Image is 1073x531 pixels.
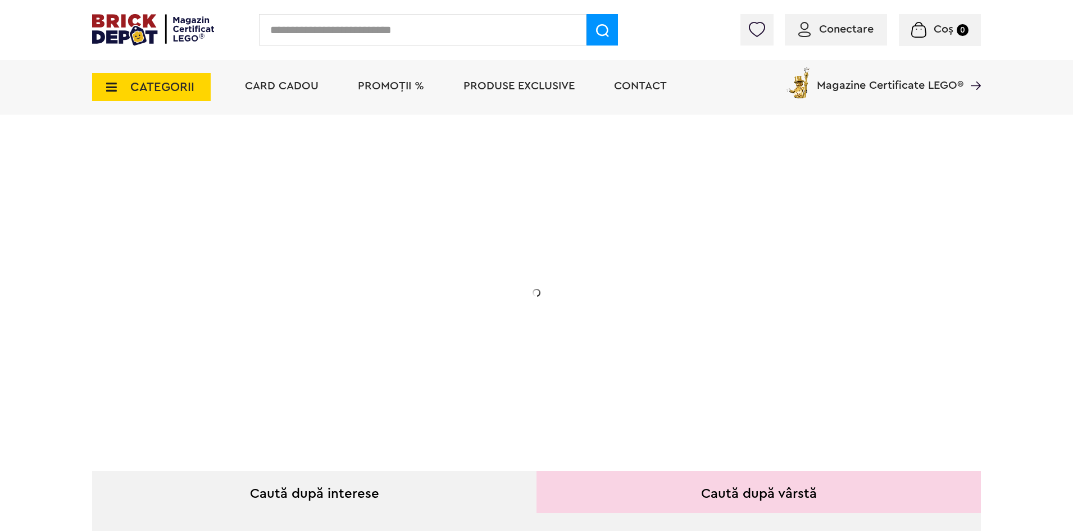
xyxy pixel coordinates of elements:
[817,65,963,91] span: Magazine Certificate LEGO®
[614,80,667,92] a: Contact
[798,24,874,35] a: Conectare
[358,80,424,92] a: PROMOȚII %
[172,226,397,267] h1: Cadou VIP 40772
[172,278,397,325] h2: Seria de sărbători: Fantomă luminoasă. Promoția este valabilă în perioada [DATE] - [DATE].
[245,80,319,92] a: Card Cadou
[934,24,953,35] span: Coș
[92,471,536,513] div: Caută după interese
[463,80,575,92] a: Produse exclusive
[819,24,874,35] span: Conectare
[957,24,969,36] small: 0
[172,351,397,365] div: Află detalii
[536,471,981,513] div: Caută după vârstă
[130,81,194,93] span: CATEGORII
[963,65,981,76] a: Magazine Certificate LEGO®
